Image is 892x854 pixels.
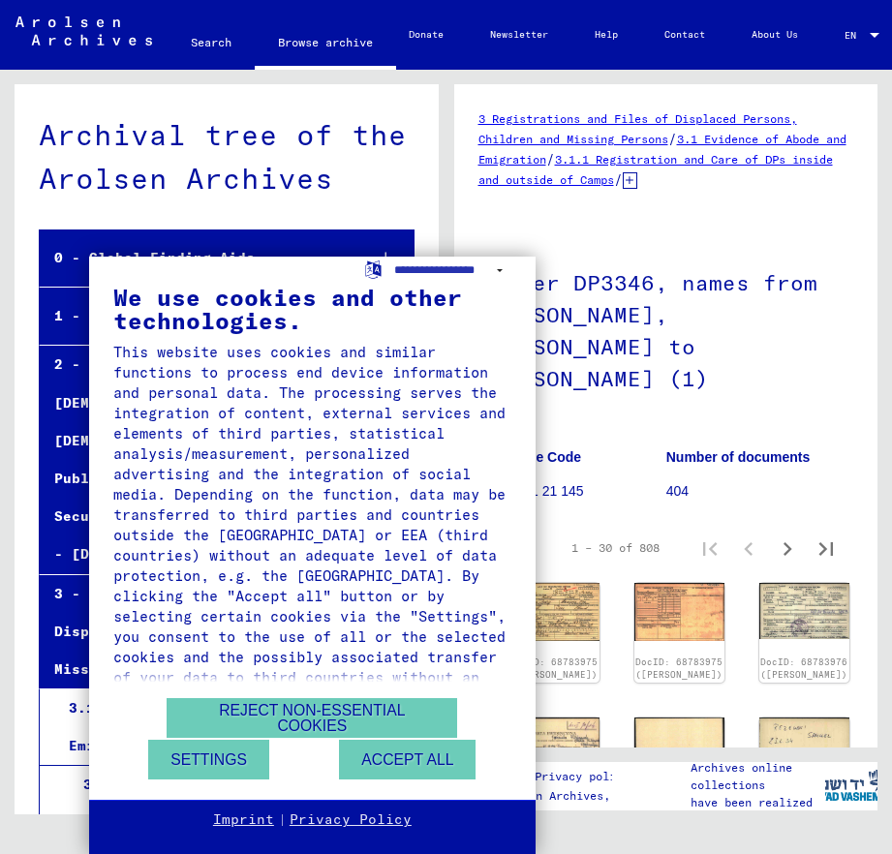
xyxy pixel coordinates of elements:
[339,740,476,779] button: Accept all
[148,740,269,779] button: Settings
[213,810,274,830] a: Imprint
[167,698,457,738] button: Reject non-essential cookies
[113,342,511,708] div: This website uses cookies and similar functions to process end device information and personal da...
[113,286,511,332] div: We use cookies and other technologies.
[290,810,412,830] a: Privacy Policy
